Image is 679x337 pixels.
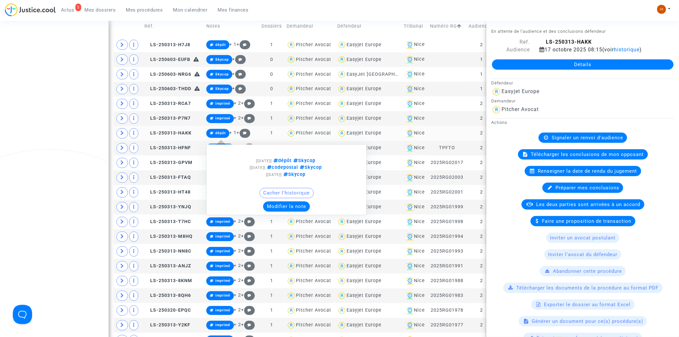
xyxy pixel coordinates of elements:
img: jc-logo.svg [5,3,56,16]
td: 1 [259,97,285,111]
div: Nice [404,322,426,329]
td: 0 [259,82,285,97]
div: Easyjet Europe [347,234,382,239]
span: Télécharger les conclusions de mon opposant [531,151,644,157]
span: Inviter un avocat postulant [550,235,615,241]
td: 2 [467,200,497,215]
td: 2 [467,170,497,185]
div: Easyjet Europe [347,42,382,48]
img: icon-user.svg [337,85,347,94]
img: icon-banque.svg [406,71,414,78]
div: Pitcher Avocat [296,72,331,77]
img: icon-banque.svg [406,248,414,255]
div: Nice [404,71,426,78]
span: LS-250313-H7J8 [144,42,190,48]
span: LS-250313-T7HC [144,219,191,225]
span: Skycop [292,158,315,164]
span: + 2 [234,101,241,106]
span: + [241,234,255,239]
span: imprimé [215,308,230,313]
a: Mes procédures [121,5,168,15]
span: (voir ) [602,47,642,53]
small: Actions [491,120,507,125]
img: icon-user.svg [287,55,296,65]
span: + [241,278,255,283]
span: + [241,219,255,224]
span: LS-250313-8KNM [144,278,192,284]
small: En attente de l'audience et des conclusions défendeur [491,29,606,34]
img: icon-banque.svg [406,203,414,211]
div: Nice [404,307,426,315]
div: Nice [404,233,426,241]
div: Easyjet Europe [347,57,382,62]
div: Easyjet Europe [347,219,382,225]
div: Nice [404,189,426,196]
div: Nice [404,56,426,64]
span: + 2 [234,307,241,313]
span: LS-250313-FTAQ [144,175,191,180]
span: + 2 [234,293,241,298]
span: Mes procédures [126,7,163,13]
td: 1 [467,82,497,97]
span: historique [614,47,640,53]
img: icon-user.svg [337,70,347,79]
span: LS-250313-YNJQ [144,204,191,210]
span: Les deux parties sont arrivées à un accord [537,202,640,207]
div: Easyjet Europe [502,88,539,94]
span: + 2 [234,278,241,283]
img: icon-user.svg [337,321,347,330]
td: 0 [259,67,285,82]
span: Skycop [215,87,229,91]
img: icon-user.svg [337,99,347,109]
span: imprimé [215,279,230,283]
span: dépôt [272,158,292,164]
span: Générer un document pour ce(s) procédure(s) [532,318,643,324]
div: Easyjet Europe [347,131,382,136]
span: LS-250603-EUFB [144,57,190,62]
span: + [241,263,255,269]
img: icon-user.svg [337,55,347,65]
span: + [241,322,255,328]
img: icon-banque.svg [406,85,414,93]
img: icon-banque.svg [406,100,414,108]
img: icon-user.svg [337,40,347,50]
span: codepostal [265,165,298,170]
img: icon-user.svg [337,232,347,242]
img: icon-banque.svg [406,292,414,300]
div: Nice [404,248,426,255]
td: 2025RG02017 [428,156,467,170]
div: Nice [404,115,426,123]
img: icon-banque.svg [406,41,414,49]
span: Skycop [215,57,229,62]
span: LS-250313-8QH6 [144,293,191,298]
span: Inviter l'avocat du défendeur [548,252,617,257]
td: 1 [259,318,285,333]
div: Nice [404,203,426,211]
span: + 1 [229,130,237,136]
img: icon-user.svg [337,247,347,256]
span: imprimé [215,235,230,239]
img: icon-banque.svg [406,115,414,123]
div: Nice [404,263,426,270]
span: [[DATE]] [256,159,272,163]
img: icon-user.svg [491,87,502,97]
img: icon-user.svg [287,321,296,330]
small: Demandeur [491,99,516,103]
span: [[DATE]] [250,166,265,170]
div: Nice [404,41,426,49]
td: 2025RG02003 [428,170,467,185]
td: TPFTO [428,141,467,156]
span: LS-250313-GPVM [144,160,193,166]
img: icon-user.svg [337,291,347,301]
div: Easyjet Europe [347,293,382,298]
td: 2025RG01977 [428,318,467,333]
img: icon-user.svg [287,277,296,286]
span: + [232,86,246,91]
div: Pitcher Avocat [296,86,331,92]
div: Nice [404,100,426,108]
div: Easyjet Europe [347,278,382,284]
div: Pitcher Avocat [296,219,331,225]
td: 2 [467,318,497,333]
span: LS-250313-HT48 [144,190,191,195]
button: Cacher l'historique [260,188,314,198]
